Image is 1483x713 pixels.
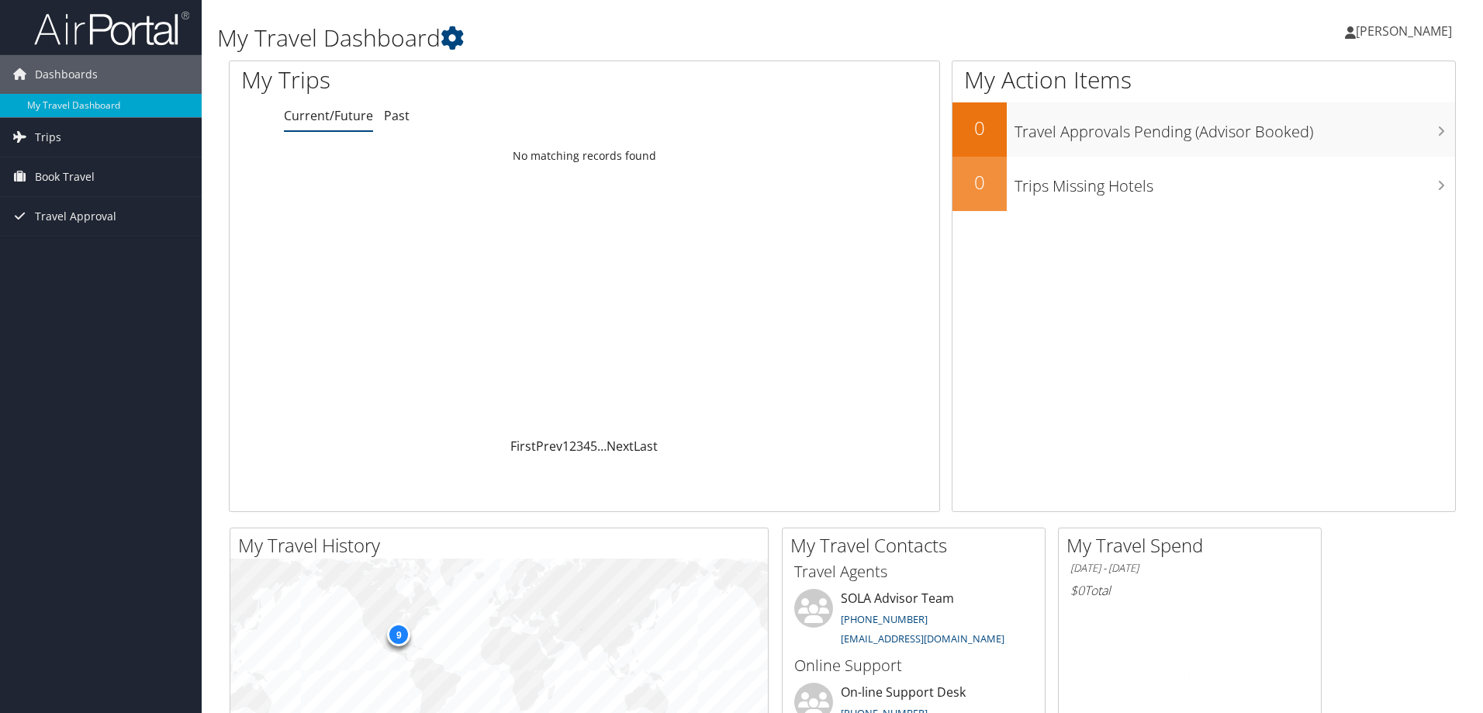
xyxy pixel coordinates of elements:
span: Dashboards [35,55,98,94]
a: 0Trips Missing Hotels [952,157,1455,211]
a: Current/Future [284,107,373,124]
a: 3 [576,438,583,455]
span: Book Travel [35,157,95,196]
h2: 0 [952,169,1007,196]
h2: My Travel Spend [1066,532,1321,559]
h1: My Travel Dashboard [217,22,1051,54]
a: 5 [590,438,597,455]
div: 9 [387,623,410,646]
a: First [510,438,536,455]
h2: 0 [952,115,1007,141]
h2: My Travel History [238,532,768,559]
span: Travel Approval [35,197,116,236]
a: [PERSON_NAME] [1345,8,1467,54]
li: SOLA Advisor Team [786,589,1041,652]
a: Last [634,438,658,455]
a: 0Travel Approvals Pending (Advisor Booked) [952,102,1455,157]
a: [EMAIL_ADDRESS][DOMAIN_NAME] [841,632,1004,646]
h2: My Travel Contacts [790,532,1045,559]
a: Next [607,438,634,455]
h3: Travel Agents [794,561,1033,583]
a: Past [384,107,410,124]
h6: Total [1070,582,1309,599]
h1: My Trips [241,64,632,96]
img: airportal-logo.png [34,10,189,47]
h3: Trips Missing Hotels [1015,168,1455,197]
a: 2 [569,438,576,455]
a: [PHONE_NUMBER] [841,612,928,626]
a: 1 [562,438,569,455]
h1: My Action Items [952,64,1455,96]
h3: Online Support [794,655,1033,677]
a: 4 [583,438,590,455]
h3: Travel Approvals Pending (Advisor Booked) [1015,113,1455,143]
td: No matching records found [230,142,939,170]
h6: [DATE] - [DATE] [1070,561,1309,576]
span: $0 [1070,582,1084,599]
span: … [597,438,607,455]
a: Prev [536,438,562,455]
span: Trips [35,118,61,157]
span: [PERSON_NAME] [1356,22,1452,40]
